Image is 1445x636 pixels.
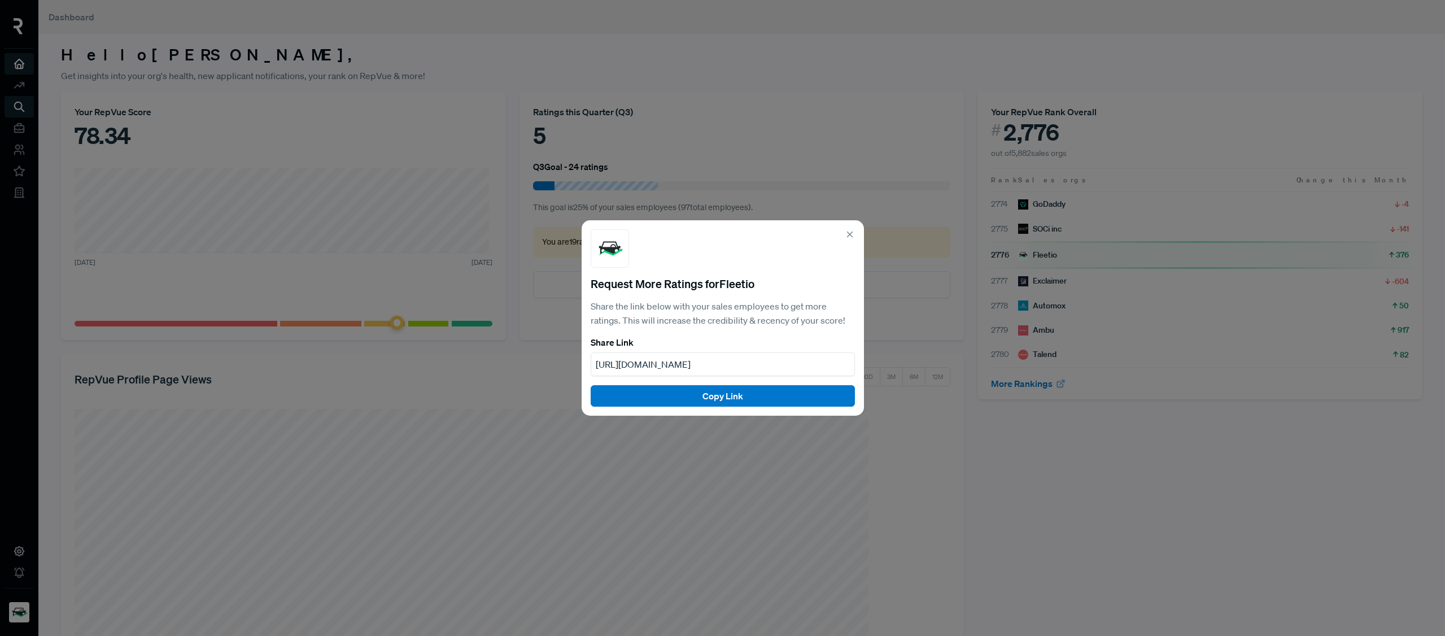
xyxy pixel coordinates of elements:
[591,277,855,290] h5: Request More Ratings for Fleetio
[596,359,691,370] span: [URL][DOMAIN_NAME]
[591,385,855,407] button: Copy Link
[596,234,624,263] img: Fleetio
[591,299,855,328] p: Share the link below with your sales employees to get more ratings. This will increase the credib...
[591,337,855,348] h6: Share Link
